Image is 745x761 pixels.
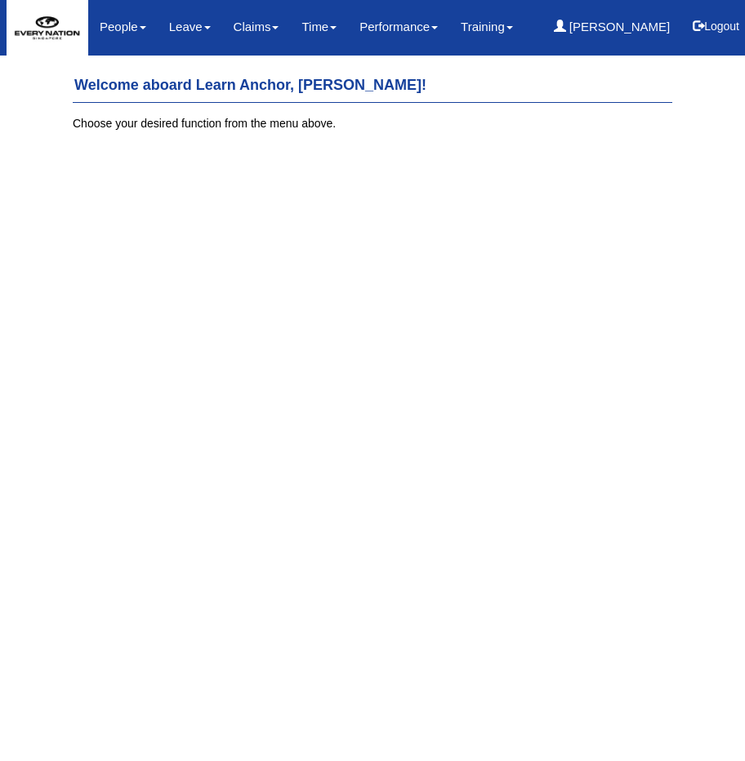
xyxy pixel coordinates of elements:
a: Leave [169,8,211,46]
img: 2Q== [7,1,88,56]
a: People [100,8,146,46]
h4: Welcome aboard Learn Anchor, [PERSON_NAME]! [73,69,672,103]
a: Claims [234,8,279,46]
a: Training [461,8,513,46]
a: [PERSON_NAME] [554,8,671,46]
p: Choose your desired function from the menu above. [73,115,672,131]
a: Time [301,8,337,46]
a: Performance [359,8,438,46]
iframe: chat widget [676,696,729,745]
